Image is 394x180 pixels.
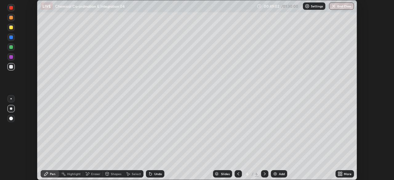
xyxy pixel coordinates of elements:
[305,4,310,9] img: class-settings-icons
[42,4,51,9] p: LIVE
[154,172,162,175] div: Undo
[344,172,352,175] div: More
[132,172,141,175] div: Select
[311,5,323,8] p: Settings
[50,172,55,175] div: Pen
[329,2,354,10] button: End Class
[221,172,230,175] div: Slides
[273,171,278,176] img: add-slide-button
[255,171,259,177] div: 6
[279,172,285,175] div: Add
[252,172,254,176] div: /
[91,172,100,175] div: Eraser
[331,4,336,9] img: end-class-cross
[55,4,125,9] p: Chemical Co-ordination & Integration 04
[244,172,251,176] div: 6
[67,172,81,175] div: Highlight
[111,172,121,175] div: Shapes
